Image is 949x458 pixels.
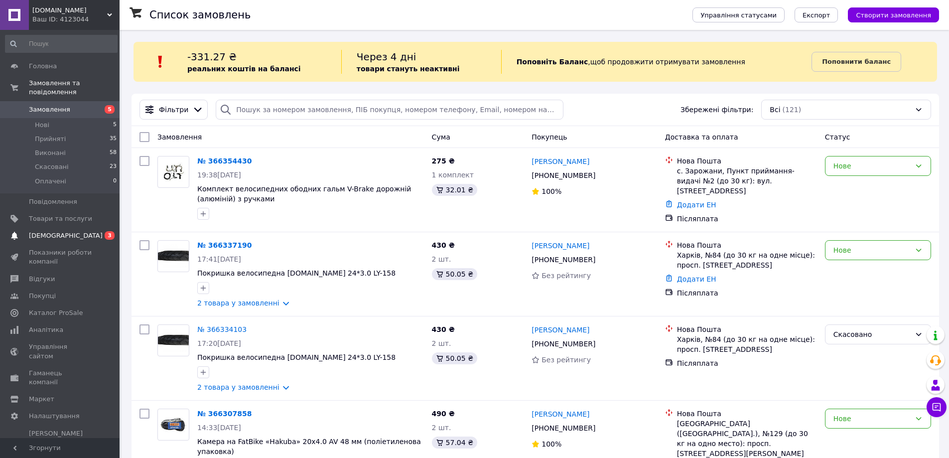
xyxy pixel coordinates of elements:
span: Товари та послуги [29,214,92,223]
span: Feller.Bike [32,6,107,15]
a: [PERSON_NAME] [532,325,589,335]
div: , щоб продовжити отримувати замовлення [501,50,812,74]
span: Нові [35,121,49,130]
button: Чат з покупцем [927,397,947,417]
span: Виконані [35,149,66,157]
img: Фото товару [158,412,189,437]
a: № 366354430 [197,157,252,165]
span: Маркет [29,395,54,404]
button: Створити замовлення [848,7,939,22]
b: товари стануть неактивні [357,65,460,73]
a: Комплект велосипедних ободних гальм V-Brake дорожній (алюміній) з ручками [197,185,411,203]
span: Управління статусами [700,11,777,19]
span: Показники роботи компанії [29,248,92,266]
b: реальних коштів на балансі [187,65,301,73]
span: 100% [542,187,561,195]
span: 490 ₴ [432,410,455,418]
span: 35 [110,135,117,144]
a: [PERSON_NAME] [532,409,589,419]
span: 2 шт. [432,339,451,347]
div: Післяплата [677,288,817,298]
div: 50.05 ₴ [432,268,477,280]
div: Нове [833,413,911,424]
div: Харків, №84 (до 30 кг на одне місце): просп. [STREET_ADDRESS] [677,334,817,354]
span: 430 ₴ [432,325,455,333]
span: Всі [770,105,780,115]
a: [PERSON_NAME] [532,241,589,251]
b: Поповніть Баланс [517,58,588,66]
a: Додати ЕН [677,201,716,209]
a: Поповнити баланс [812,52,901,72]
div: Скасовано [833,329,911,340]
span: 23 [110,162,117,171]
a: Покришка велосипедна [DOMAIN_NAME] 24*3.0 LY-158 [197,269,396,277]
a: [PERSON_NAME] [532,156,589,166]
span: 14:33[DATE] [197,424,241,432]
span: Експорт [803,11,830,19]
span: Аналітика [29,325,63,334]
div: Післяплата [677,214,817,224]
div: 32.01 ₴ [432,184,477,196]
div: Нова Пошта [677,409,817,419]
div: Нове [833,245,911,256]
span: 17:41[DATE] [197,255,241,263]
a: № 366334103 [197,325,247,333]
a: 2 товара у замовленні [197,383,279,391]
div: Харків, №84 (до 30 кг на одне місце): просп. [STREET_ADDRESS] [677,250,817,270]
span: Налаштування [29,412,80,421]
div: с. Зарожани, Пункт приймання-видачі №2 (до 30 кг): вул. [STREET_ADDRESS] [677,166,817,196]
a: Фото товару [157,156,189,188]
span: Управління сайтом [29,342,92,360]
a: Фото товару [157,240,189,272]
span: Збережені фільтри: [680,105,753,115]
input: Пошук за номером замовлення, ПІБ покупця, номером телефону, Email, номером накладної [216,100,563,120]
a: № 366337190 [197,241,252,249]
a: Фото товару [157,409,189,441]
span: 100% [542,440,561,448]
img: Фото товару [158,159,189,184]
span: Без рейтингу [542,272,591,280]
span: -331.27 ₴ [187,51,237,63]
span: (121) [783,106,802,114]
span: 275 ₴ [432,157,455,165]
a: Камера на FatBike «Hakuba» 20x4.0 AV 48 мм (поліетиленова упаковка) [197,438,421,456]
div: Післяплата [677,358,817,368]
input: Пошук [5,35,118,53]
span: [PERSON_NAME] та рахунки [29,429,92,457]
span: 2 шт. [432,255,451,263]
button: Управління статусами [692,7,785,22]
div: 50.05 ₴ [432,352,477,364]
span: Статус [825,133,850,141]
span: 2 шт. [432,424,451,432]
a: 2 товара у замовленні [197,299,279,307]
span: 5 [105,105,115,114]
span: 1 комплект [432,171,474,179]
b: Поповнити баланс [822,58,891,65]
a: Покришка велосипедна [DOMAIN_NAME] 24*3.0 LY-158 [197,353,396,361]
div: Ваш ID: 4123044 [32,15,120,24]
span: Гаманець компанії [29,369,92,387]
span: Замовлення та повідомлення [29,79,120,97]
img: Фото товару [158,244,189,269]
div: Нова Пошта [677,156,817,166]
span: Прийняті [35,135,66,144]
button: Експорт [795,7,838,22]
span: [DEMOGRAPHIC_DATA] [29,231,103,240]
span: 0 [113,177,117,186]
span: 430 ₴ [432,241,455,249]
a: Фото товару [157,324,189,356]
span: Покупці [29,292,56,301]
div: Нова Пошта [677,240,817,250]
div: [PHONE_NUMBER] [530,421,597,435]
div: [PHONE_NUMBER] [530,337,597,351]
div: [PHONE_NUMBER] [530,253,597,267]
span: Відгуки [29,275,55,284]
div: [PHONE_NUMBER] [530,168,597,182]
span: Головна [29,62,57,71]
img: :exclamation: [153,54,168,69]
span: Через 4 дні [357,51,416,63]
